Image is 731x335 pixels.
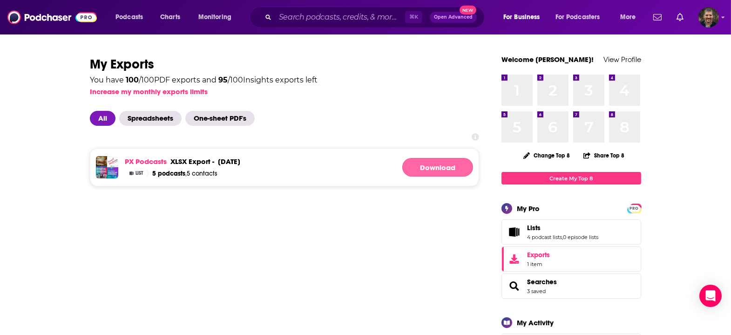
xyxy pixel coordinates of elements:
span: New [460,6,476,14]
button: Show profile menu [698,7,719,27]
a: Download [402,158,473,177]
a: Welcome [PERSON_NAME]! [501,55,594,64]
button: One-sheet PDF's [185,111,258,126]
span: Spreadsheets [119,111,182,126]
a: Show notifications dropdown [673,9,687,25]
span: For Podcasters [555,11,600,24]
span: xlsx [170,157,187,166]
span: PRO [629,205,640,212]
span: Podcasts [115,11,143,24]
div: Search podcasts, credits, & more... [258,7,494,28]
a: Exports [501,246,641,272]
a: PRO [629,205,640,212]
a: PX podcasts [125,157,167,166]
span: Exports [527,251,550,259]
img: The Digital Healthcare Experience [107,167,118,178]
div: Open Intercom Messenger [699,285,722,307]
img: User Profile [698,7,719,27]
span: 95 [218,75,228,84]
span: 100 [126,75,139,84]
a: View Profile [603,55,641,64]
span: All [90,111,115,126]
button: open menu [614,10,648,25]
span: Charts [160,11,180,24]
button: Open AdvancedNew [430,12,477,23]
button: Increase my monthly exports limits [90,87,208,96]
span: Open Advanced [434,15,473,20]
span: 1 item [527,261,550,267]
button: open menu [497,10,552,25]
span: Monitoring [198,11,231,24]
a: Searches [505,280,523,293]
span: ⌘ K [405,11,422,23]
span: 5 podcasts [152,170,185,178]
div: [DATE] [218,157,240,166]
span: Lists [501,219,641,245]
span: For Business [503,11,540,24]
a: Show notifications dropdown [650,9,665,25]
a: Create My Top 8 [501,172,641,185]
input: Search podcasts, credits, & more... [275,10,405,25]
div: export - [170,157,214,166]
button: open menu [192,10,244,25]
a: Charts [154,10,186,25]
img: Digital Health Talks - Changemakers Focused on Fixing Healthcare [96,167,107,178]
div: My Pro [517,204,540,213]
button: open menu [109,10,155,25]
span: One-sheet PDF's [185,111,255,126]
img: Podchaser - Follow, Share and Rate Podcasts [7,8,97,26]
img: To Care is Human [96,156,107,167]
a: 4 podcast lists [527,234,562,240]
h1: My Exports [90,56,479,73]
button: Spreadsheets [119,111,185,126]
div: My Activity [517,318,554,327]
button: Share Top 8 [583,146,625,164]
a: 0 episode lists [563,234,598,240]
span: Exports [505,253,523,266]
a: 3 saved [527,288,546,294]
button: All [90,111,119,126]
span: Searches [501,273,641,299]
button: open menu [549,10,614,25]
button: Change Top 8 [518,150,575,161]
span: More [620,11,636,24]
img: Smart Medicine [107,156,118,167]
span: Logged in as vincegalloro [698,7,719,27]
div: You have / 100 PDF exports and / 100 Insights exports left [90,76,318,84]
a: Lists [527,224,598,232]
span: List [135,171,143,176]
span: Lists [527,224,541,232]
a: Searches [527,278,557,286]
a: 5 podcasts,5 contacts [152,170,217,178]
a: Lists [505,226,523,239]
span: , [562,234,563,240]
